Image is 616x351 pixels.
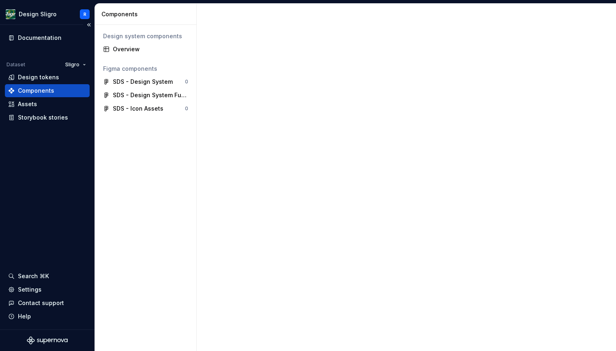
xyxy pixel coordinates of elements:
a: SDS - Design System0 [100,75,191,88]
div: Design Sligro [19,10,57,18]
a: Components [5,84,90,97]
div: Figma components [103,65,188,73]
span: Sligro [65,61,79,68]
div: 0 [185,78,188,85]
a: Assets [5,98,90,111]
a: SDS - Icon Assets0 [100,102,191,115]
div: Storybook stories [18,113,68,122]
div: Overview [113,45,188,53]
div: Settings [18,286,42,294]
div: Dataset [7,61,25,68]
div: Assets [18,100,37,108]
button: Design SligroR [2,5,93,23]
a: Settings [5,283,90,296]
button: Collapse sidebar [83,19,95,31]
a: Overview [100,43,191,56]
div: SDS - Design System [113,78,173,86]
svg: Supernova Logo [27,336,68,344]
a: Design tokens [5,71,90,84]
a: Documentation [5,31,90,44]
a: Storybook stories [5,111,90,124]
button: Search ⌘K [5,270,90,283]
div: R [84,11,86,17]
div: Search ⌘K [18,272,49,280]
div: Design tokens [18,73,59,81]
div: SDS - Design System Functional Documentation [113,91,188,99]
div: Design system components [103,32,188,40]
div: 0 [185,105,188,112]
div: Components [18,87,54,95]
div: Documentation [18,34,62,42]
img: 1515fa79-85a1-47b9-9547-3b635611c5f8.png [6,9,15,19]
button: Help [5,310,90,323]
a: SDS - Design System Functional Documentation [100,89,191,102]
div: Contact support [18,299,64,307]
button: Sligro [62,59,90,70]
div: Help [18,312,31,320]
div: Components [101,10,193,18]
button: Contact support [5,296,90,310]
div: SDS - Icon Assets [113,105,163,113]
